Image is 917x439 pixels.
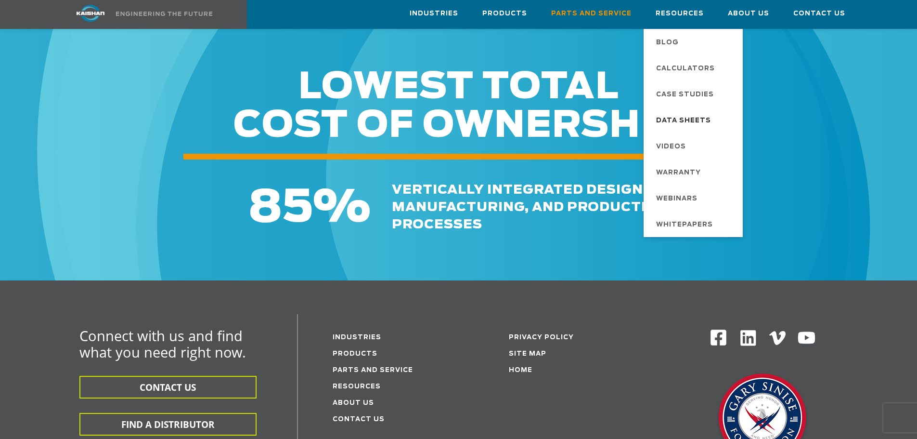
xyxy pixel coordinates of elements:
[333,384,381,390] a: Resources
[739,329,758,347] img: Linkedin
[656,113,711,129] span: Data Sheets
[728,0,769,27] a: About Us
[656,87,714,103] span: Case Studies
[482,0,527,27] a: Products
[646,55,743,81] a: Calculators
[656,165,701,181] span: Warranty
[656,61,715,77] span: Calculators
[79,413,257,436] button: FIND A DISTRIBUTOR
[656,191,697,207] span: Webinars
[797,329,816,347] img: Youtube
[410,0,458,27] a: Industries
[333,400,374,406] a: About Us
[333,416,385,423] a: Contact Us
[646,107,743,133] a: Data Sheets
[646,211,743,237] a: Whitepapers
[333,367,413,373] a: Parts and service
[646,185,743,211] a: Webinars
[248,186,313,230] span: 85
[769,331,786,345] img: Vimeo
[482,8,527,19] span: Products
[646,81,743,107] a: Case Studies
[656,139,686,155] span: Videos
[646,133,743,159] a: Videos
[509,334,574,341] a: Privacy Policy
[79,326,246,361] span: Connect with us and find what you need right now.
[313,186,371,230] span: %
[710,329,727,346] img: Facebook
[79,376,257,399] button: CONTACT US
[392,184,669,231] span: vertically integrated design, manufacturing, and production processes
[656,217,713,233] span: Whitepapers
[646,159,743,185] a: Warranty
[54,5,127,22] img: kaishan logo
[551,0,632,27] a: Parts and Service
[656,35,679,51] span: Blog
[333,351,377,357] a: Products
[551,8,632,19] span: Parts and Service
[509,367,532,373] a: Home
[509,351,546,357] a: Site Map
[728,8,769,19] span: About Us
[793,0,845,27] a: Contact Us
[333,334,381,341] a: Industries
[646,29,743,55] a: Blog
[793,8,845,19] span: Contact Us
[656,0,704,27] a: Resources
[116,12,212,16] img: Engineering the future
[656,8,704,19] span: Resources
[410,8,458,19] span: Industries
